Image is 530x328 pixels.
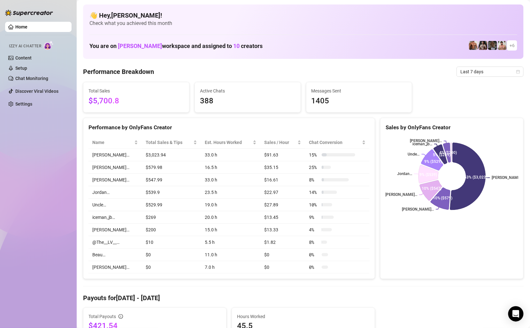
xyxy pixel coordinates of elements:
text: Uncle… [408,152,420,156]
img: iceman_jb [488,41,497,50]
a: Settings [15,101,32,107]
a: Setup [15,66,27,71]
text: [PERSON_NAME]… [402,207,434,212]
span: Chat Conversion [309,139,361,146]
span: calendar [516,70,520,74]
td: $0 [260,261,305,274]
span: 15 % [309,151,319,158]
td: $200 [142,224,201,236]
td: $27.89 [260,199,305,211]
span: $5,700.8 [88,95,184,107]
td: $13.33 [260,224,305,236]
td: @The__LV__… [88,236,142,249]
td: 19.0 h [201,199,260,211]
td: [PERSON_NAME]… [88,174,142,186]
img: logo-BBDzfeDw.svg [5,10,53,16]
img: Beau [498,41,507,50]
td: 5.5 h [201,236,260,249]
text: [PERSON_NAME]… [492,176,524,180]
span: 8 % [309,239,319,246]
span: Total Payouts [88,313,116,320]
span: Active Chats [200,87,296,94]
span: Sales / Hour [264,139,296,146]
td: $0 [142,249,201,261]
img: David [469,41,478,50]
h4: 👋 Hey, [PERSON_NAME] ! [89,11,517,20]
td: 15.0 h [201,224,260,236]
text: [PERSON_NAME]… [410,139,442,143]
td: [PERSON_NAME]… [88,161,142,174]
h1: You are on workspace and assigned to creators [89,43,263,50]
th: Total Sales & Tips [142,136,201,149]
td: Jordan… [88,186,142,199]
span: Messages Sent [311,87,407,94]
span: 388 [200,95,296,107]
span: 0 % [309,264,319,271]
span: info-circle [119,314,123,319]
td: 33.0 h [201,174,260,186]
td: iceman_jb… [88,211,142,224]
a: Chat Monitoring [15,76,48,81]
th: Sales / Hour [260,136,305,149]
td: $22.97 [260,186,305,199]
td: $10 [142,236,201,249]
div: Open Intercom Messenger [508,306,524,322]
td: $0 [260,249,305,261]
td: Uncle… [88,199,142,211]
text: Jordan… [397,172,412,176]
span: 4 % [309,226,319,233]
td: [PERSON_NAME]… [88,149,142,161]
h4: Payouts for [DATE] - [DATE] [83,293,524,302]
span: 10 [233,43,240,49]
img: AI Chatter [44,41,54,50]
span: 14 % [309,189,319,196]
td: 23.5 h [201,186,260,199]
div: Performance by OnlyFans Creator [88,123,370,132]
span: Total Sales [88,87,184,94]
td: $1.82 [260,236,305,249]
a: Content [15,55,32,60]
span: 25 % [309,164,319,171]
td: Beau… [88,249,142,261]
div: Sales by OnlyFans Creator [386,123,518,132]
td: [PERSON_NAME]… [88,224,142,236]
td: $539.9 [142,186,201,199]
td: 11.0 h [201,249,260,261]
span: Name [92,139,133,146]
span: 9 % [309,214,319,221]
span: Check what you achieved this month [89,20,517,27]
td: 20.0 h [201,211,260,224]
td: $0 [142,261,201,274]
a: Discover Viral Videos [15,89,58,94]
td: $13.45 [260,211,305,224]
td: $91.63 [260,149,305,161]
span: 0 % [309,251,319,258]
span: [PERSON_NAME] [118,43,162,49]
td: $529.99 [142,199,201,211]
div: Est. Hours Worked [205,139,251,146]
span: Hours Worked [237,313,370,320]
span: Total Sales & Tips [146,139,192,146]
span: Last 7 days [460,67,520,76]
a: Home [15,24,27,29]
span: + 6 [510,42,515,49]
td: [PERSON_NAME]… [88,261,142,274]
td: 33.0 h [201,149,260,161]
th: Name [88,136,142,149]
td: 16.5 h [201,161,260,174]
th: Chat Conversion [305,136,370,149]
td: $269 [142,211,201,224]
text: [PERSON_NAME]… [385,193,417,197]
img: Marcus [479,41,488,50]
span: 10 % [309,201,319,208]
span: Izzy AI Chatter [9,43,41,49]
td: $3,023.94 [142,149,201,161]
text: iceman_jb… [412,142,432,146]
span: 8 % [309,176,319,183]
td: $16.61 [260,174,305,186]
span: 1405 [311,95,407,107]
td: $579.98 [142,161,201,174]
td: 7.0 h [201,261,260,274]
h4: Performance Breakdown [83,67,154,76]
td: $547.99 [142,174,201,186]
